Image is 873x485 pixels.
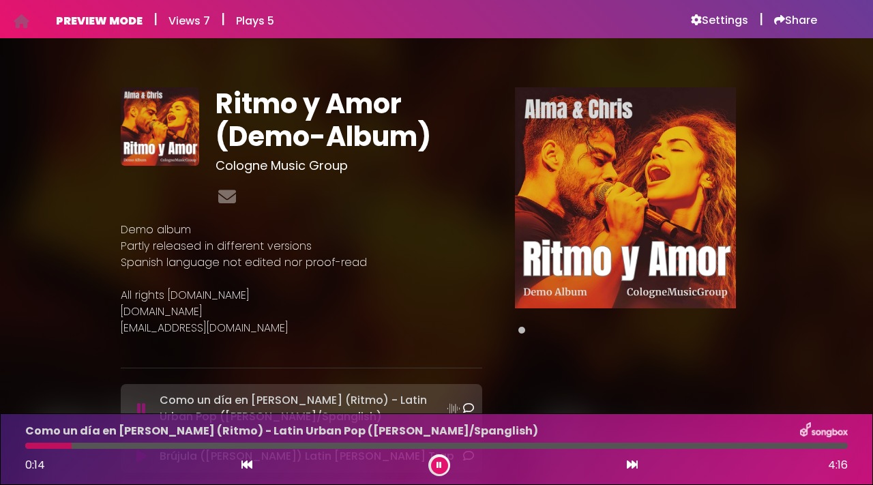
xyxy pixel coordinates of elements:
img: Main Media [515,87,736,308]
h5: | [759,11,763,27]
img: waveform4.gif [444,399,463,418]
p: Como un día en [PERSON_NAME] (Ritmo) - Latin Urban Pop ([PERSON_NAME]/Spanglish) [25,423,538,439]
h5: | [153,11,158,27]
span: 0:14 [25,457,45,473]
span: 4:16 [828,457,848,473]
p: [DOMAIN_NAME] [121,304,482,320]
p: Partly released in different versions [121,238,482,254]
h6: Views 7 [168,14,210,27]
h3: Cologne Music Group [216,158,483,173]
p: Spanish language not edited nor proof-read [121,254,482,271]
img: xd7ynZyMQAWXDyEuKIyG [121,87,199,166]
p: [EMAIL_ADDRESS][DOMAIN_NAME] [121,320,482,336]
a: Settings [691,14,748,27]
h6: PREVIEW MODE [56,14,143,27]
h5: | [221,11,225,27]
p: Demo album [121,222,482,238]
p: Como un día en [PERSON_NAME] (Ritmo) - Latin Urban Pop ([PERSON_NAME]/Spanglish) [160,392,463,425]
h6: Plays 5 [236,14,274,27]
img: songbox-logo-white.png [800,422,848,440]
h1: Ritmo y Amor (Demo-Album) [216,87,483,153]
a: Share [774,14,817,27]
p: All rights [DOMAIN_NAME] [121,287,482,304]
